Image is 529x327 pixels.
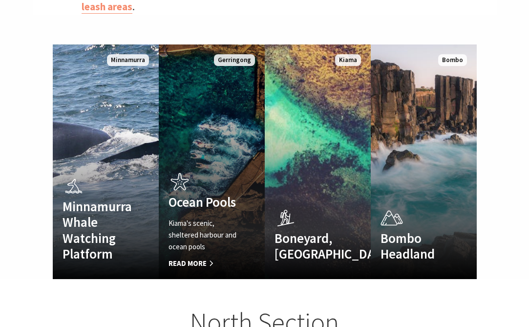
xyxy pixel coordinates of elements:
[265,44,371,279] a: Boneyard, [GEOGRAPHIC_DATA] Kiama
[275,230,345,262] h4: Boneyard, [GEOGRAPHIC_DATA]
[169,258,239,269] span: Read More
[63,198,133,262] h4: Minnamurra Whale Watching Platform
[169,218,239,253] p: Kiama's scenic, sheltered harbour and ocean pools
[53,44,159,279] a: Minnamurra Whale Watching Platform Minnamurra
[169,194,239,210] h4: Ocean Pools
[381,230,451,262] h4: Bombo Headland
[335,54,361,66] span: Kiama
[214,54,255,66] span: Gerringong
[159,44,265,279] a: Ocean Pools Kiama's scenic, sheltered harbour and ocean pools Read More Gerringong
[438,54,467,66] span: Bombo
[371,44,477,279] a: Bombo Headland Bombo
[107,54,149,66] span: Minnamurra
